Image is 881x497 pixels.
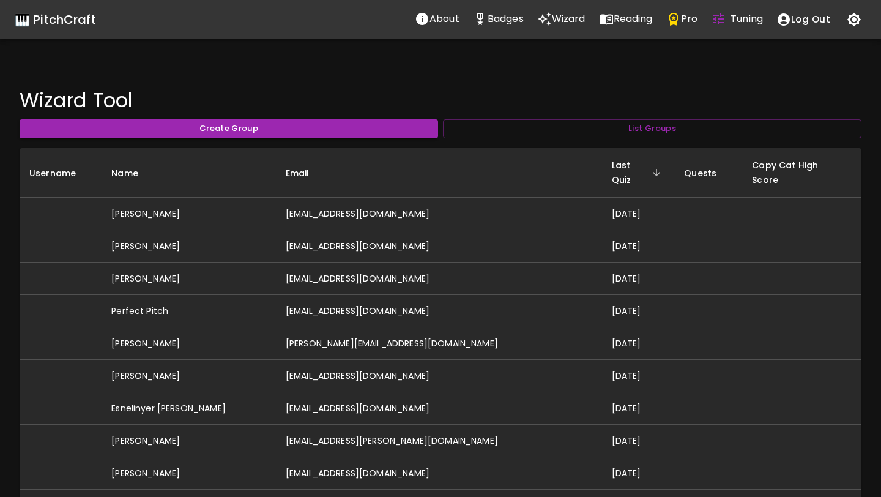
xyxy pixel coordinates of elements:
button: Create Group [20,119,438,138]
button: Stats [466,7,530,31]
td: [EMAIL_ADDRESS][DOMAIN_NAME] [276,230,602,263]
td: [PERSON_NAME] [102,198,276,230]
span: Last Quiz [612,158,665,187]
button: List Groups [443,119,861,138]
td: [EMAIL_ADDRESS][DOMAIN_NAME] [276,263,602,295]
td: [PERSON_NAME] [102,360,276,392]
p: Pro [681,12,697,26]
td: [PERSON_NAME] [102,263,276,295]
button: account of current user [770,7,837,32]
td: Esnelinyer [PERSON_NAME] [102,392,276,425]
span: Name [111,166,154,181]
td: [DATE] [602,360,675,392]
td: Perfect Pitch [102,295,276,327]
td: [EMAIL_ADDRESS][DOMAIN_NAME] [276,392,602,425]
td: [DATE] [602,295,675,327]
p: Tuning [730,12,763,26]
td: [DATE] [602,230,675,263]
button: Tuning Quiz [704,7,770,31]
a: Stats [466,7,530,32]
td: [DATE] [602,457,675,490]
h4: Wizard Tool [20,88,861,113]
a: About [408,7,466,32]
td: [PERSON_NAME] [102,327,276,360]
button: Reading [592,7,660,31]
span: Quests [684,166,732,181]
p: About [429,12,459,26]
p: Badges [488,12,524,26]
td: [DATE] [602,327,675,360]
td: [PERSON_NAME] [102,457,276,490]
td: [EMAIL_ADDRESS][DOMAIN_NAME] [276,198,602,230]
td: [DATE] [602,392,675,425]
td: [DATE] [602,198,675,230]
a: Wizard [530,7,592,32]
td: [EMAIL_ADDRESS][DOMAIN_NAME] [276,457,602,490]
span: Username [29,166,92,181]
td: [DATE] [602,425,675,457]
span: Copy Cat High Score [752,158,852,187]
td: [EMAIL_ADDRESS][PERSON_NAME][DOMAIN_NAME] [276,425,602,457]
td: [PERSON_NAME] [102,230,276,263]
td: [DATE] [602,263,675,295]
button: Pro [660,7,704,31]
button: Wizard [530,7,592,31]
button: About [408,7,466,31]
span: Email [286,166,325,181]
a: Tuning Quiz [704,7,770,32]
td: [EMAIL_ADDRESS][DOMAIN_NAME] [276,360,602,392]
p: Reading [614,12,653,26]
a: Pro [660,7,704,32]
td: [EMAIL_ADDRESS][DOMAIN_NAME] [276,295,602,327]
a: Reading [592,7,660,32]
td: [PERSON_NAME][EMAIL_ADDRESS][DOMAIN_NAME] [276,327,602,360]
td: [PERSON_NAME] [102,425,276,457]
p: Wizard [552,12,585,26]
a: 🎹 PitchCraft [15,10,96,29]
